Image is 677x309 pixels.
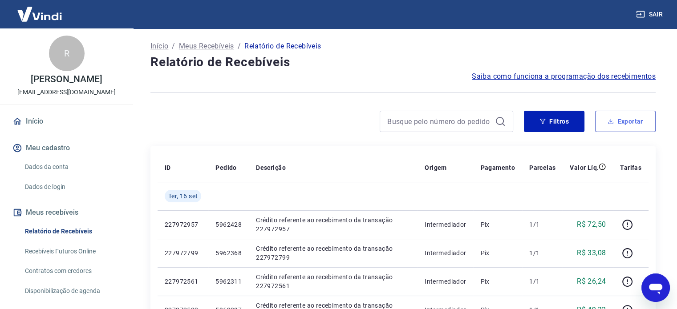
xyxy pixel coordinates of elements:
p: Descrição [256,163,286,172]
p: Crédito referente ao recebimento da transação 227972561 [256,273,410,290]
input: Busque pelo número do pedido [387,115,491,128]
p: / [172,41,175,52]
p: Pix [480,249,515,257]
p: 1/1 [529,220,555,229]
p: Tarifas [620,163,641,172]
p: Parcelas [529,163,555,172]
a: Meus Recebíveis [179,41,234,52]
p: 5962428 [215,220,242,229]
p: Relatório de Recebíveis [244,41,321,52]
p: 5962368 [215,249,242,257]
div: R [49,36,85,71]
img: Vindi [11,0,69,28]
p: Intermediador [425,249,466,257]
p: Pedido [215,163,236,172]
p: Crédito referente ao recebimento da transação 227972799 [256,244,410,262]
a: Recebíveis Futuros Online [21,242,122,261]
p: R$ 26,24 [577,276,606,287]
h4: Relatório de Recebíveis [150,53,656,71]
p: 227972561 [165,277,201,286]
p: Pix [480,220,515,229]
button: Filtros [524,111,584,132]
p: Intermediador [425,220,466,229]
a: Disponibilização de agenda [21,282,122,300]
p: 227972799 [165,249,201,257]
a: Início [150,41,168,52]
p: Origem [425,163,446,172]
p: Pix [480,277,515,286]
p: ID [165,163,171,172]
p: 1/1 [529,249,555,257]
button: Meus recebíveis [11,203,122,222]
button: Meu cadastro [11,138,122,158]
p: [PERSON_NAME] [31,75,102,84]
p: R$ 33,08 [577,248,606,258]
a: Dados de login [21,178,122,196]
p: [EMAIL_ADDRESS][DOMAIN_NAME] [17,88,116,97]
p: 5962311 [215,277,242,286]
p: Crédito referente ao recebimento da transação 227972957 [256,216,410,233]
a: Saiba como funciona a programação dos recebimentos [472,71,656,82]
p: Intermediador [425,277,466,286]
a: Dados da conta [21,158,122,176]
iframe: Botão para abrir a janela de mensagens [641,273,670,302]
p: R$ 72,50 [577,219,606,230]
button: Exportar [595,111,656,132]
a: Contratos com credores [21,262,122,280]
a: Início [11,112,122,131]
p: 1/1 [529,277,555,286]
span: Ter, 16 set [168,192,198,201]
p: / [238,41,241,52]
a: Relatório de Recebíveis [21,222,122,241]
p: Pagamento [480,163,515,172]
button: Sair [634,6,666,23]
p: 227972957 [165,220,201,229]
p: Valor Líq. [570,163,599,172]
